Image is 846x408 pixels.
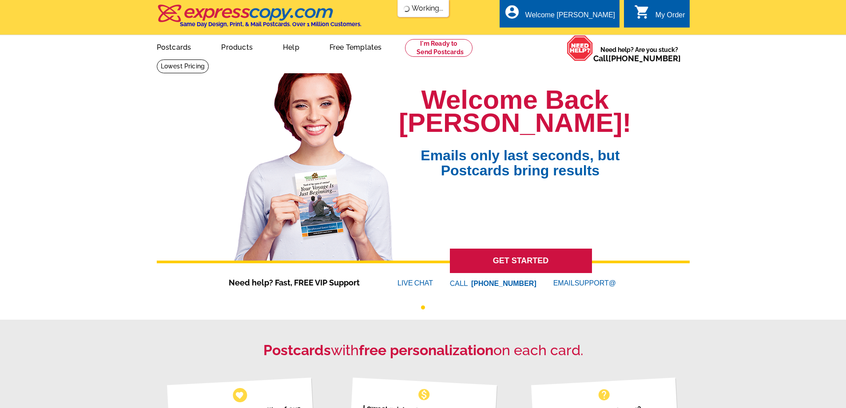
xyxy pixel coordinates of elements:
button: 1 of 1 [421,305,425,309]
h1: Welcome Back [PERSON_NAME]! [399,88,631,135]
span: Need help? Are you stuck? [593,45,685,63]
strong: free personalization [359,342,493,358]
span: Emails only last seconds, but Postcards bring results [409,135,631,178]
font: SUPPORT@ [575,278,617,289]
span: favorite [235,390,244,400]
span: Need help? Fast, FREE VIP Support [229,277,371,289]
a: Free Templates [315,36,396,57]
a: Postcards [143,36,206,57]
font: LIVE [397,278,414,289]
div: Welcome [PERSON_NAME] [525,11,615,24]
span: Call [593,54,681,63]
a: shopping_cart My Order [634,10,685,21]
strong: Postcards [263,342,331,358]
span: help [597,388,611,402]
div: My Order [655,11,685,24]
h4: Same Day Design, Print, & Mail Postcards. Over 1 Million Customers. [180,21,361,28]
img: loading... [403,5,410,12]
i: account_circle [504,4,520,20]
a: GET STARTED [450,249,592,273]
img: welcome-back-logged-in.png [229,66,399,261]
img: help [567,35,593,61]
a: LIVECHAT [397,279,433,287]
a: Help [269,36,314,57]
i: shopping_cart [634,4,650,20]
a: Products [207,36,267,57]
h2: with on each card. [157,342,690,359]
a: [PHONE_NUMBER] [608,54,681,63]
span: monetization_on [417,388,431,402]
a: Same Day Design, Print, & Mail Postcards. Over 1 Million Customers. [157,11,361,28]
